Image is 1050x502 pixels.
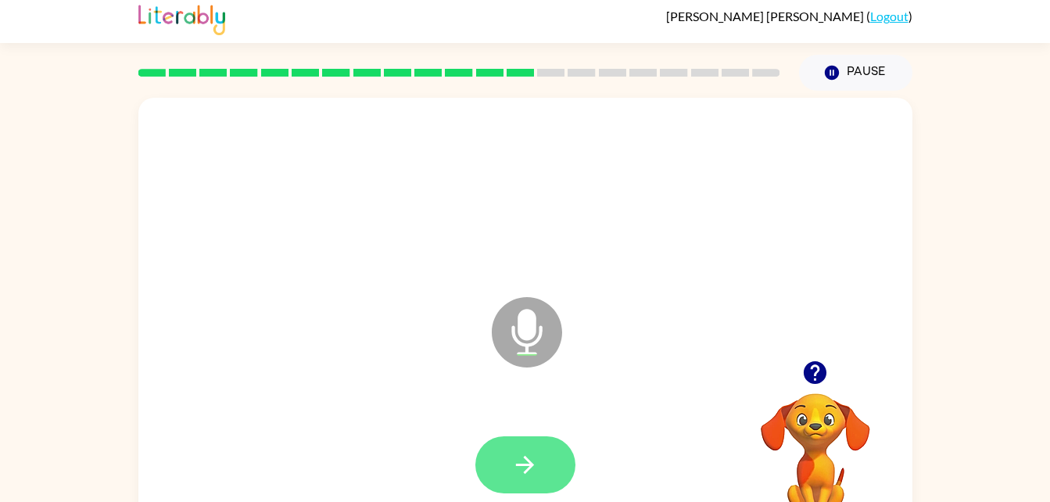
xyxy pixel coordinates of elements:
[870,9,908,23] a: Logout
[799,55,912,91] button: Pause
[138,1,225,35] img: Literably
[666,9,912,23] div: ( )
[666,9,866,23] span: [PERSON_NAME] [PERSON_NAME]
